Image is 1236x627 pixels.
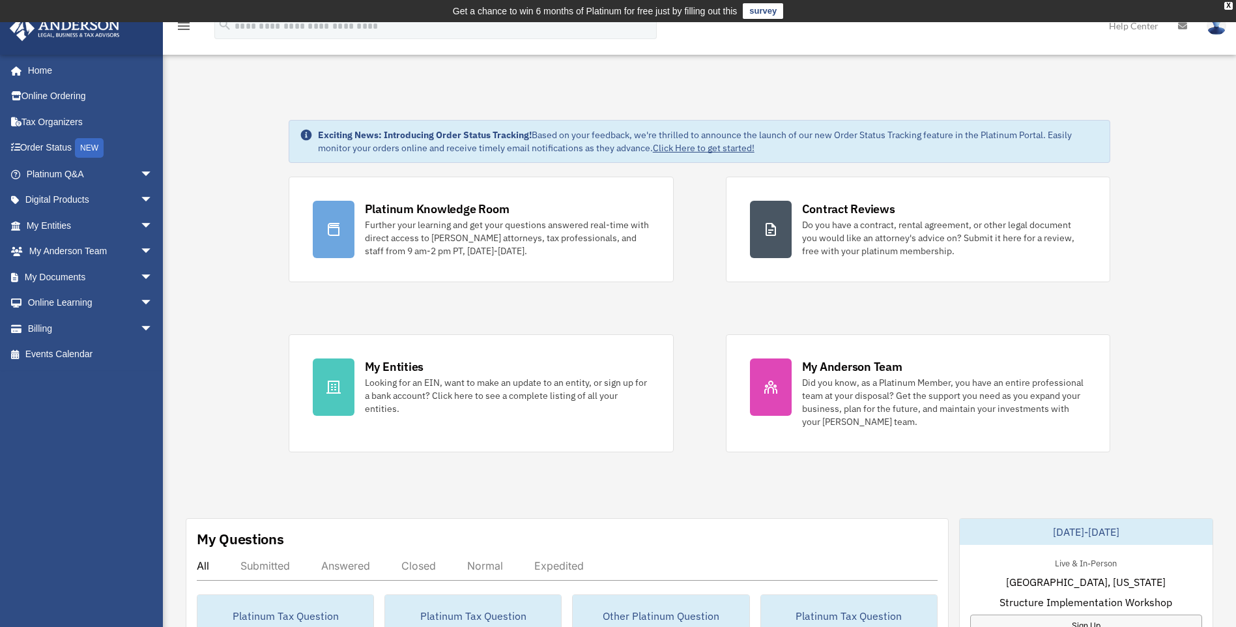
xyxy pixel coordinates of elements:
i: search [218,18,232,32]
a: Click Here to get started! [653,142,755,154]
a: My Anderson Team Did you know, as a Platinum Member, you have an entire professional team at your... [726,334,1111,452]
img: User Pic [1207,16,1226,35]
div: Normal [467,559,503,572]
a: Digital Productsarrow_drop_down [9,187,173,213]
a: Events Calendar [9,342,173,368]
span: Structure Implementation Workshop [999,594,1172,610]
div: Contract Reviews [802,201,895,217]
div: Did you know, as a Platinum Member, you have an entire professional team at your disposal? Get th... [802,376,1087,428]
div: My Entities [365,358,424,375]
div: Closed [401,559,436,572]
a: survey [743,3,783,19]
a: Tax Organizers [9,109,173,135]
div: Platinum Knowledge Room [365,201,510,217]
span: arrow_drop_down [140,212,166,239]
div: My Anderson Team [802,358,902,375]
a: Order StatusNEW [9,135,173,162]
a: menu [176,23,192,34]
span: [GEOGRAPHIC_DATA], [US_STATE] [1006,574,1166,590]
span: arrow_drop_down [140,187,166,214]
span: arrow_drop_down [140,264,166,291]
i: menu [176,18,192,34]
div: [DATE]-[DATE] [960,519,1213,545]
a: My Entities Looking for an EIN, want to make an update to an entity, or sign up for a bank accoun... [289,334,674,452]
a: Home [9,57,166,83]
a: Contract Reviews Do you have a contract, rental agreement, or other legal document you would like... [726,177,1111,282]
a: Online Learningarrow_drop_down [9,290,173,316]
div: Get a chance to win 6 months of Platinum for free just by filling out this [453,3,738,19]
div: Do you have a contract, rental agreement, or other legal document you would like an attorney's ad... [802,218,1087,257]
a: Platinum Knowledge Room Further your learning and get your questions answered real-time with dire... [289,177,674,282]
div: Based on your feedback, we're thrilled to announce the launch of our new Order Status Tracking fe... [318,128,1100,154]
div: Live & In-Person [1044,555,1127,569]
a: Online Ordering [9,83,173,109]
div: Answered [321,559,370,572]
div: close [1224,2,1233,10]
div: All [197,559,209,572]
span: arrow_drop_down [140,161,166,188]
strong: Exciting News: Introducing Order Status Tracking! [318,129,532,141]
a: My Anderson Teamarrow_drop_down [9,239,173,265]
span: arrow_drop_down [140,290,166,317]
a: My Entitiesarrow_drop_down [9,212,173,239]
div: Expedited [534,559,584,572]
a: Billingarrow_drop_down [9,315,173,342]
div: Submitted [240,559,290,572]
div: Looking for an EIN, want to make an update to an entity, or sign up for a bank account? Click her... [365,376,650,415]
span: arrow_drop_down [140,315,166,342]
img: Anderson Advisors Platinum Portal [6,16,124,41]
a: My Documentsarrow_drop_down [9,264,173,290]
a: Platinum Q&Aarrow_drop_down [9,161,173,187]
div: My Questions [197,529,284,549]
div: NEW [75,138,104,158]
span: arrow_drop_down [140,239,166,265]
div: Further your learning and get your questions answered real-time with direct access to [PERSON_NAM... [365,218,650,257]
